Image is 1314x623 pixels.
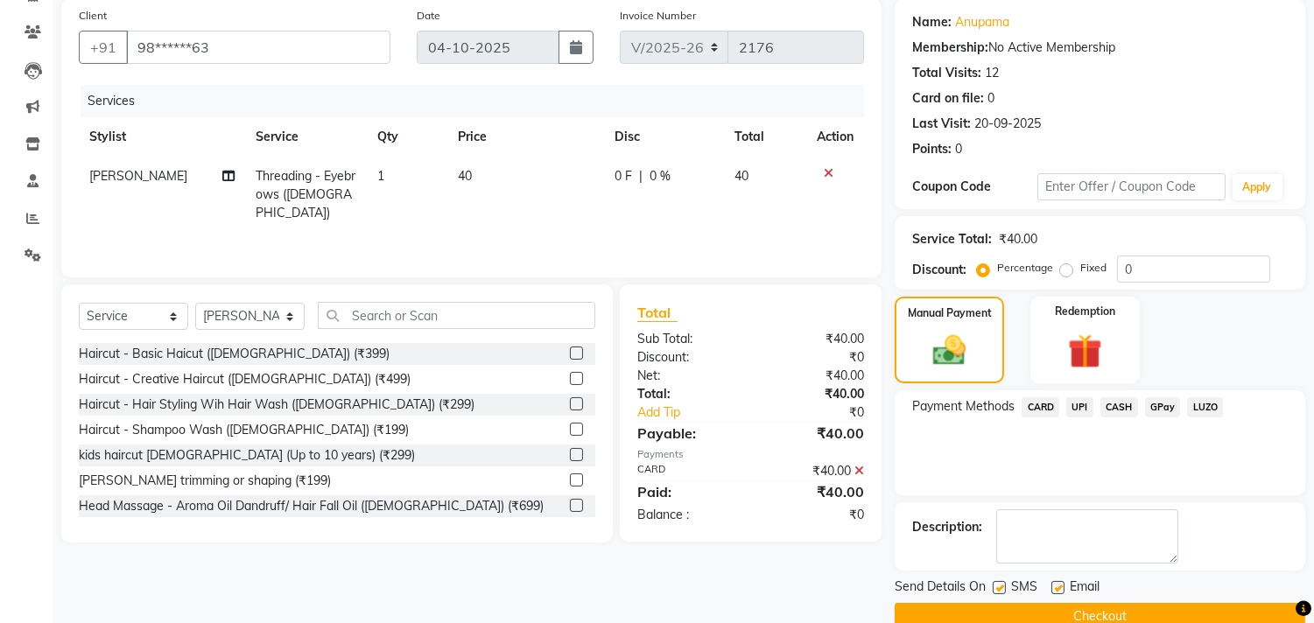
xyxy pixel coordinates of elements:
[79,8,107,24] label: Client
[1187,397,1223,417] span: LUZO
[997,260,1053,276] label: Percentage
[1022,397,1059,417] span: CARD
[912,140,952,158] div: Points:
[912,178,1037,196] div: Coupon Code
[79,370,411,388] div: Haircut - Creative Haircut ([DEMOGRAPHIC_DATA]) (₹499)
[1100,397,1138,417] span: CASH
[735,168,749,184] span: 40
[912,13,952,31] div: Name:
[955,140,962,158] div: 0
[417,8,440,24] label: Date
[751,330,878,348] div: ₹40.00
[367,117,447,157] th: Qty
[1037,173,1225,200] input: Enter Offer / Coupon Code
[751,506,878,524] div: ₹0
[615,167,632,185] span: 0 F
[624,403,772,422] a: Add Tip
[1066,397,1093,417] span: UPI
[620,8,696,24] label: Invoice Number
[895,577,986,599] span: Send Details On
[751,462,878,480] div: ₹40.00
[624,385,751,403] div: Total:
[1011,577,1037,599] span: SMS
[999,230,1037,248] div: ₹40.00
[637,447,864,462] div: Payments
[256,168,356,220] span: Threading - Eyebrows ([DEMOGRAPHIC_DATA])
[772,403,878,422] div: ₹0
[955,13,1009,31] a: Anupama
[908,305,992,321] label: Manual Payment
[1233,174,1282,200] button: Apply
[987,89,994,108] div: 0
[624,348,751,367] div: Discount:
[912,518,982,536] div: Description:
[377,168,384,184] span: 1
[912,397,1015,416] span: Payment Methods
[912,115,971,133] div: Last Visit:
[751,481,878,502] div: ₹40.00
[637,304,678,322] span: Total
[624,367,751,385] div: Net:
[318,302,595,329] input: Search or Scan
[624,423,751,444] div: Payable:
[624,330,751,348] div: Sub Total:
[1055,304,1115,319] label: Redemption
[79,446,415,465] div: kids haircut [DEMOGRAPHIC_DATA] (Up to 10 years) (₹299)
[806,117,864,157] th: Action
[912,261,966,279] div: Discount:
[923,332,975,369] img: _cash.svg
[639,167,643,185] span: |
[458,168,472,184] span: 40
[1070,577,1100,599] span: Email
[246,117,368,157] th: Service
[604,117,724,157] th: Disc
[89,168,187,184] span: [PERSON_NAME]
[974,115,1041,133] div: 20-09-2025
[1080,260,1107,276] label: Fixed
[79,395,474,414] div: Haircut - Hair Styling Wih Hair Wash ([DEMOGRAPHIC_DATA]) (₹299)
[751,348,878,367] div: ₹0
[126,31,390,64] input: Search by Name/Mobile/Email/Code
[912,38,988,57] div: Membership:
[81,85,877,117] div: Services
[725,117,807,157] th: Total
[79,345,390,363] div: Haircut - Basic Haicut ([DEMOGRAPHIC_DATA]) (₹399)
[650,167,671,185] span: 0 %
[912,89,984,108] div: Card on file:
[751,423,878,444] div: ₹40.00
[751,385,878,403] div: ₹40.00
[751,367,878,385] div: ₹40.00
[1145,397,1181,417] span: GPay
[79,497,544,515] div: Head Massage - Aroma Oil Dandruff/ Hair Fall Oil ([DEMOGRAPHIC_DATA]) (₹699)
[624,481,751,502] div: Paid:
[912,230,992,248] div: Service Total:
[912,38,1288,57] div: No Active Membership
[912,64,981,82] div: Total Visits:
[79,421,409,439] div: Haircut - Shampoo Wash ([DEMOGRAPHIC_DATA]) (₹199)
[624,506,751,524] div: Balance :
[447,117,604,157] th: Price
[79,31,128,64] button: +91
[1058,330,1113,373] img: _gift.svg
[79,472,331,490] div: [PERSON_NAME] trimming or shaping (₹199)
[79,117,246,157] th: Stylist
[985,64,999,82] div: 12
[624,462,751,480] div: CARD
